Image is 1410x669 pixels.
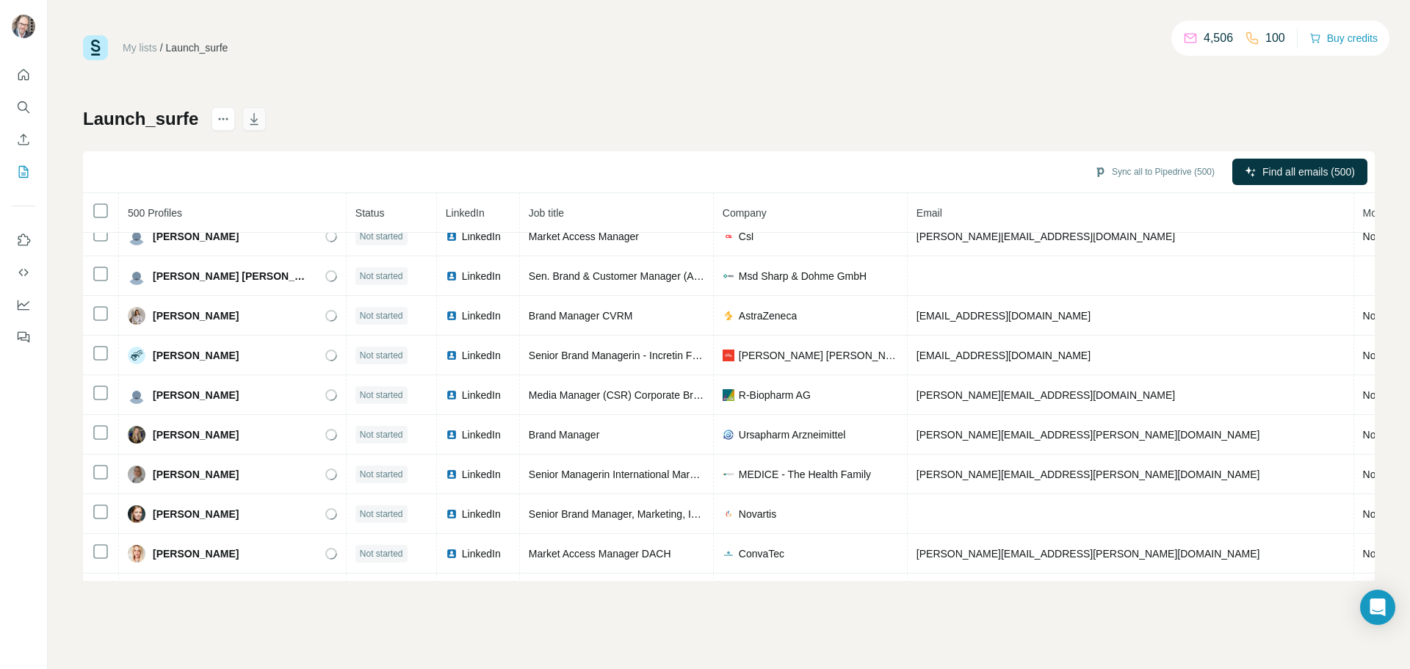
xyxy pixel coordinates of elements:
img: Avatar [128,545,145,563]
span: [PERSON_NAME][EMAIL_ADDRESS][DOMAIN_NAME] [916,231,1175,242]
img: company-logo [723,389,734,401]
img: Avatar [12,15,35,38]
span: [PERSON_NAME][EMAIL_ADDRESS][PERSON_NAME][DOMAIN_NAME] [916,548,1260,560]
span: Senior Brand Managerin - Incretin Franchise Marketing Obesity [529,350,817,361]
img: company-logo [723,310,734,322]
img: LinkedIn logo [446,389,458,401]
span: [EMAIL_ADDRESS][DOMAIN_NAME] [916,310,1091,322]
span: Market Access Manager [529,231,639,242]
button: Quick start [12,62,35,88]
button: Use Surfe on LinkedIn [12,227,35,253]
img: LinkedIn logo [446,310,458,322]
div: Launch_surfe [166,40,228,55]
img: LinkedIn logo [446,469,458,480]
span: LinkedIn [462,229,501,244]
img: Avatar [128,426,145,444]
span: Brand Manager [529,429,600,441]
button: Feedback [12,324,35,350]
img: company-logo [723,508,734,520]
span: Media Manager (CSR) Corporate Brand Communication [529,389,785,401]
img: company-logo [723,350,734,361]
img: LinkedIn logo [446,508,458,520]
span: [EMAIL_ADDRESS][DOMAIN_NAME] [916,350,1091,361]
span: [PERSON_NAME][EMAIL_ADDRESS][DOMAIN_NAME] [916,389,1175,401]
span: AstraZeneca [739,308,797,323]
p: 4,506 [1204,29,1233,47]
span: [PERSON_NAME] [153,388,239,402]
span: Novartis [739,507,776,521]
button: actions [211,107,235,131]
button: My lists [12,159,35,185]
span: Not started [360,507,403,521]
span: [PERSON_NAME] [153,348,239,363]
span: Senior Managerin International Market Access [529,469,739,480]
span: Not started [360,388,403,402]
span: [PERSON_NAME] [153,546,239,561]
img: Avatar [128,228,145,245]
span: [PERSON_NAME][EMAIL_ADDRESS][PERSON_NAME][DOMAIN_NAME] [916,469,1260,480]
button: Dashboard [12,292,35,318]
span: LinkedIn [462,269,501,283]
div: Open Intercom Messenger [1360,590,1395,625]
span: Sen. Brand & Customer Manager (Ass. Dir.) [529,270,728,282]
span: Not started [360,547,403,560]
span: MEDICE - The Health Family [739,467,871,482]
span: Email [916,207,942,219]
span: ConvaTec [739,546,784,561]
img: Avatar [128,466,145,483]
img: company-logo [723,469,734,480]
span: Find all emails (500) [1262,164,1355,179]
span: Status [355,207,385,219]
span: [PERSON_NAME] [153,229,239,244]
span: [PERSON_NAME] [153,427,239,442]
span: Not started [360,468,403,481]
span: Not started [360,349,403,362]
img: company-logo [723,270,734,282]
button: Find all emails (500) [1232,159,1367,185]
span: LinkedIn [446,207,485,219]
span: [PERSON_NAME][EMAIL_ADDRESS][PERSON_NAME][DOMAIN_NAME] [916,429,1260,441]
span: Market Access Manager DACH [529,548,671,560]
li: / [160,40,163,55]
span: R-Biopharm AG [739,388,811,402]
span: Senior Brand Manager, Marketing, Immunology [529,508,744,520]
span: LinkedIn [462,507,501,521]
img: Avatar [128,505,145,523]
span: [PERSON_NAME] [153,507,239,521]
span: LinkedIn [462,467,501,482]
span: Brand Manager CVRM [529,310,633,322]
span: 500 Profiles [128,207,182,219]
button: Enrich CSV [12,126,35,153]
span: LinkedIn [462,308,501,323]
span: Msd Sharp & Dohme GmbH [739,269,867,283]
span: [PERSON_NAME] [PERSON_NAME] [153,269,311,283]
button: Sync all to Pipedrive (500) [1084,161,1225,183]
img: Surfe Logo [83,35,108,60]
span: Mobile [1363,207,1393,219]
img: LinkedIn logo [446,429,458,441]
span: Not started [360,428,403,441]
img: Avatar [128,307,145,325]
h1: Launch_surfe [83,107,198,131]
span: LinkedIn [462,427,501,442]
img: company-logo [723,234,734,239]
img: Avatar [128,386,145,404]
span: Ursapharm Arzneimittel [739,427,846,442]
img: LinkedIn logo [446,231,458,242]
span: Job title [529,207,564,219]
button: Search [12,94,35,120]
span: LinkedIn [462,388,501,402]
img: LinkedIn logo [446,548,458,560]
span: Not started [360,230,403,243]
img: LinkedIn logo [446,350,458,361]
img: LinkedIn logo [446,270,458,282]
span: Not started [360,270,403,283]
p: 100 [1265,29,1285,47]
span: Csl [739,229,753,244]
span: LinkedIn [462,348,501,363]
a: My lists [123,42,157,54]
img: company-logo [723,548,734,560]
button: Use Surfe API [12,259,35,286]
span: [PERSON_NAME] [153,308,239,323]
span: Not started [360,309,403,322]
